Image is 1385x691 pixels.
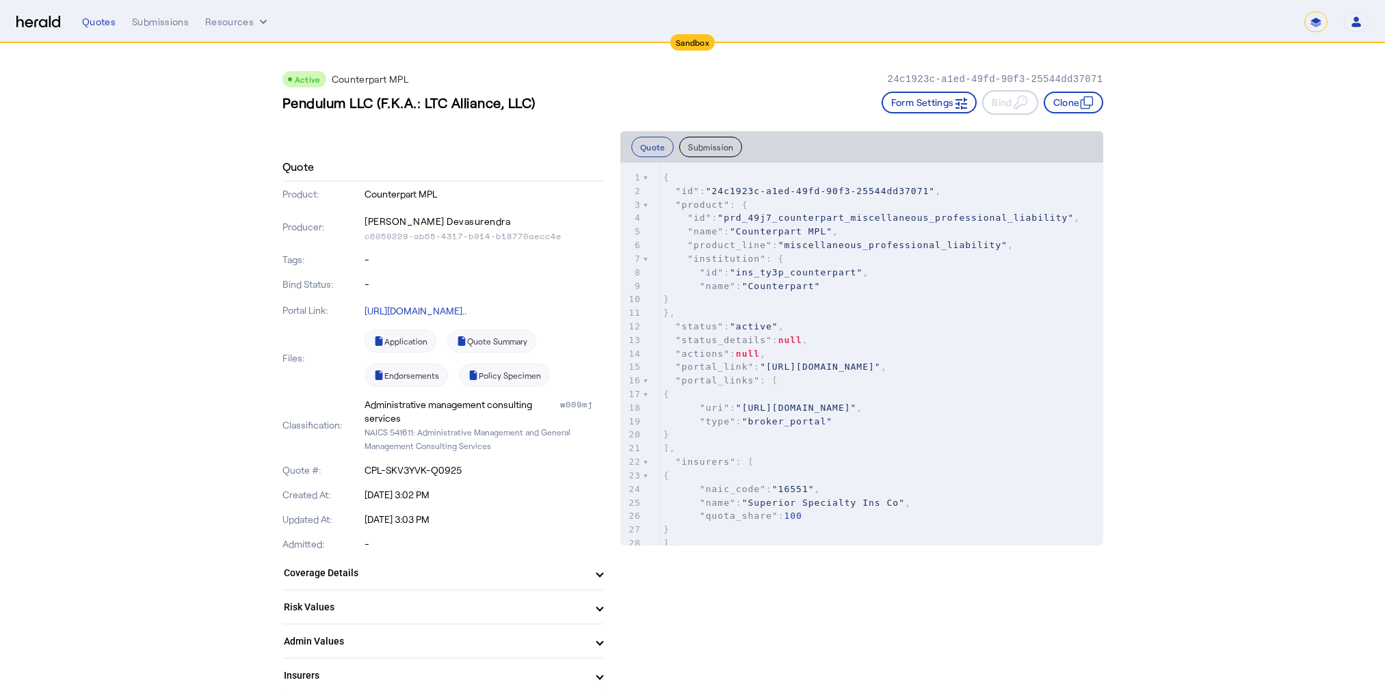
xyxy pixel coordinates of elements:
div: 9 [620,280,643,293]
p: Tags: [282,253,362,267]
span: "miscellaneous_professional_liability" [778,240,1007,250]
div: 2 [620,185,643,198]
span: : { [663,200,748,210]
span: "product" [676,200,730,210]
span: : , [663,226,839,236]
span: "Counterpart" [742,281,821,291]
span: "[URL][DOMAIN_NAME]" [736,403,857,413]
div: 10 [620,293,643,306]
mat-panel-title: Coverage Details [284,566,586,580]
mat-panel-title: Admin Values [284,634,586,649]
p: Portal Link: [282,303,362,317]
span: "product_line" [687,240,772,250]
a: Application [365,329,436,353]
span: ], [663,443,676,453]
p: Files: [282,351,362,365]
p: Counterpart MPL [365,187,604,201]
p: Producer: [282,220,362,234]
span: "prd_49j7_counterpart_miscellaneous_professional_liability" [717,213,1074,223]
span: "status" [676,321,724,331]
div: 8 [620,266,643,280]
span: : , [663,403,862,413]
span: "insurers" [676,457,736,467]
p: [DATE] 3:02 PM [365,488,604,502]
mat-panel-title: Insurers [284,668,586,683]
a: Policy Specimen [459,364,550,387]
span: : , [663,240,1014,250]
div: 14 [620,347,643,361]
a: Endorsements [365,364,448,387]
span: : [663,281,821,291]
span: "name" [700,281,736,291]
p: Updated At: [282,513,362,526]
span: "active" [730,321,778,331]
div: 6 [620,239,643,252]
div: 17 [620,388,643,401]
button: Quote [631,137,674,157]
span: : , [663,267,869,277]
div: 1 [620,171,643,185]
div: 25 [620,496,643,510]
span: }, [663,308,676,318]
p: [PERSON_NAME] Devasurendra [365,212,604,231]
div: 28 [620,537,643,550]
span: : , [663,335,808,345]
div: 26 [620,509,643,523]
p: - [365,537,604,551]
span: } [663,429,670,439]
p: Product: [282,187,362,201]
span: ], [663,538,676,548]
span: "24c1923c-a1ed-49fd-90f3-25544dd37071" [706,186,935,196]
span: "naic_code" [700,484,766,494]
span: "Superior Specialty Ins Co" [742,498,905,508]
span: { [663,389,670,399]
span: : , [663,498,911,508]
p: NAICS 541611: Administrative Management and General Management Consulting Services [365,425,604,452]
div: 16 [620,374,643,388]
span: : [ [663,457,754,467]
p: - [365,253,604,267]
mat-panel-title: Risk Values [284,600,586,614]
p: [DATE] 3:03 PM [365,513,604,526]
span: "ins_ty3p_counterpart" [730,267,862,277]
span: "broker_portal" [742,416,832,426]
span: "id" [700,267,724,277]
div: 15 [620,360,643,374]
button: Clone [1044,92,1103,113]
span: "actions" [676,349,730,359]
span: "type" [700,416,736,426]
span: Active [295,74,321,84]
div: 5 [620,225,643,239]
p: Quote #: [282,463,362,477]
span: null [778,335,802,345]
span: : , [663,484,821,494]
span: } [663,294,670,304]
div: 22 [620,455,643,469]
span: : , [663,186,941,196]
mat-expansion-panel-header: Admin Values [282,625,604,658]
div: Sandbox [670,34,715,51]
div: 13 [620,334,643,347]
span: "16551" [772,484,815,494]
span: "institution" [687,254,766,264]
p: - [365,277,604,291]
button: Resources dropdown menu [205,15,270,29]
p: 24c1923c-a1ed-49fd-90f3-25544dd37071 [887,72,1103,86]
span: "Counterpart MPL" [730,226,832,236]
span: "id" [676,186,700,196]
div: 20 [620,428,643,442]
div: 4 [620,211,643,225]
button: Form Settings [882,92,977,113]
div: 7 [620,252,643,266]
span: "name" [700,498,736,508]
div: 18 [620,401,643,415]
span: "portal_link" [676,362,754,372]
div: 24 [620,483,643,496]
span: { [663,470,670,480]
herald-code-block: quote [620,163,1103,545]
div: Submissions [132,15,189,29]
span: { [663,172,670,182]
p: Bind Status: [282,277,362,291]
p: Counterpart MPL [332,72,408,86]
div: 23 [620,469,643,483]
